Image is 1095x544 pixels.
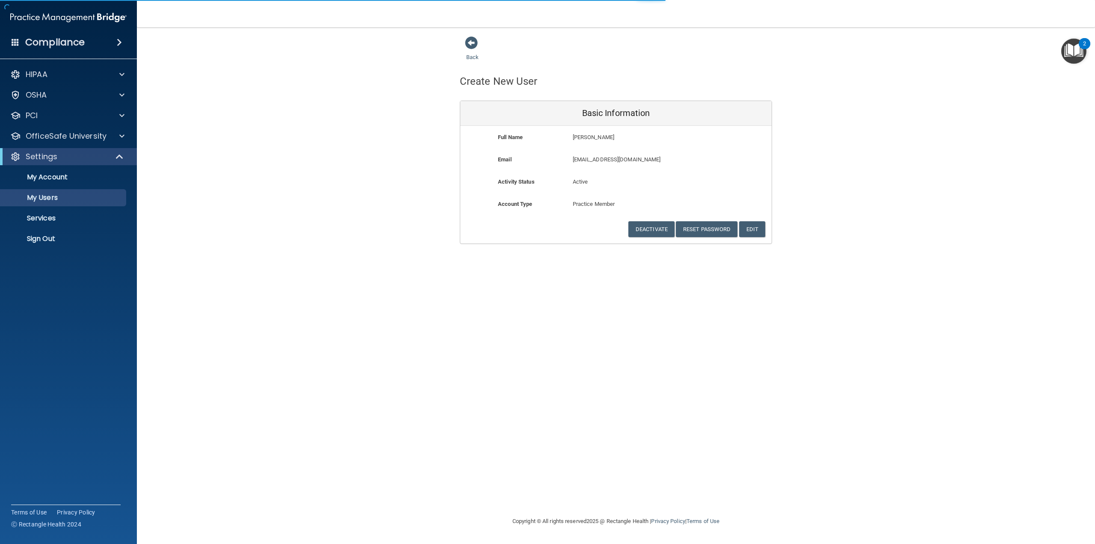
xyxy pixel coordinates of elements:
a: OSHA [10,90,124,100]
h4: Compliance [25,36,85,48]
a: Privacy Policy [57,508,95,517]
p: [EMAIL_ADDRESS][DOMAIN_NAME] [573,155,709,165]
p: My Users [6,193,122,202]
a: Terms of Use [687,518,719,524]
a: Settings [10,152,124,162]
a: OfficeSafe University [10,131,124,141]
p: HIPAA [26,69,47,80]
img: PMB logo [10,9,127,26]
b: Activity Status [498,178,535,185]
div: 2 [1083,44,1086,55]
p: OfficeSafe University [26,131,107,141]
b: Email [498,156,512,163]
a: Back [466,44,479,60]
p: Sign Out [6,235,122,243]
a: Privacy Policy [651,518,685,524]
p: Practice Member [573,199,660,209]
button: Edit [739,221,765,237]
p: Active [573,177,660,187]
a: HIPAA [10,69,124,80]
button: Reset Password [676,221,737,237]
b: Full Name [498,134,523,140]
a: Terms of Use [11,508,47,517]
button: Deactivate [628,221,675,237]
p: [PERSON_NAME] [573,132,709,143]
div: Basic Information [460,101,772,126]
span: Ⓒ Rectangle Health 2024 [11,520,81,529]
b: Account Type [498,201,532,207]
p: Settings [26,152,57,162]
p: Services [6,214,122,223]
h4: Create New User [460,76,538,87]
div: Copyright © All rights reserved 2025 @ Rectangle Health | | [460,508,772,535]
a: PCI [10,110,124,121]
button: Open Resource Center, 2 new notifications [1061,39,1086,64]
p: OSHA [26,90,47,100]
p: My Account [6,173,122,181]
p: PCI [26,110,38,121]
